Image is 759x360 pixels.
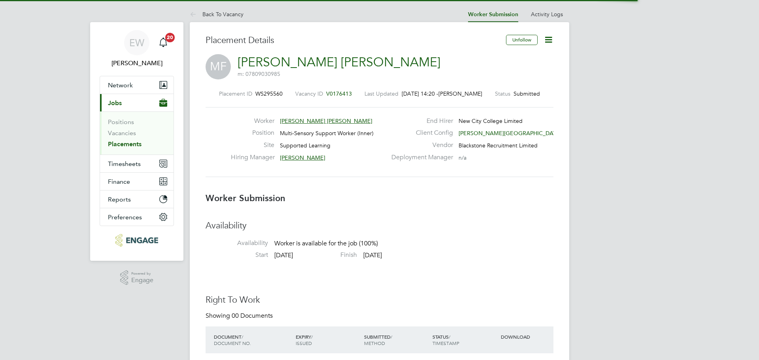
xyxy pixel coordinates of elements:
[108,81,133,89] span: Network
[364,340,385,346] span: METHOD
[311,334,313,340] span: /
[499,330,553,344] div: DOWNLOAD
[100,94,174,111] button: Jobs
[231,141,274,149] label: Site
[459,154,466,161] span: n/a
[131,270,153,277] span: Powered by
[108,213,142,221] span: Preferences
[432,340,459,346] span: TIMESTAMP
[108,196,131,203] span: Reports
[100,111,174,155] div: Jobs
[274,239,378,247] span: Worker is available for the job (100%)
[387,117,453,125] label: End Hirer
[90,22,183,261] nav: Main navigation
[430,330,499,350] div: STATUS
[100,30,174,68] a: EW[PERSON_NAME]
[531,11,563,18] a: Activity Logs
[296,340,312,346] span: ISSUED
[280,142,330,149] span: Supported Learning
[238,55,440,70] a: [PERSON_NAME] [PERSON_NAME]
[108,99,122,107] span: Jobs
[206,193,285,204] b: Worker Submission
[206,35,500,46] h3: Placement Details
[468,11,518,18] a: Worker Submission
[387,141,453,149] label: Vendor
[108,140,142,148] a: Placements
[190,11,244,18] a: Back To Vacancy
[206,251,268,259] label: Start
[280,130,374,137] span: Multi-Sensory Support Worker (Inner)
[129,38,144,48] span: EW
[155,30,171,55] a: 20
[459,130,561,137] span: [PERSON_NAME][GEOGRAPHIC_DATA]
[280,117,372,124] span: [PERSON_NAME] [PERSON_NAME]
[100,58,174,68] span: Ella Wratten
[364,90,398,97] label: Last Updated
[120,270,154,285] a: Powered byEngage
[231,117,274,125] label: Worker
[100,234,174,247] a: Go to home page
[100,155,174,172] button: Timesheets
[100,173,174,190] button: Finance
[219,90,252,97] label: Placement ID
[108,160,141,168] span: Timesheets
[506,35,538,45] button: Unfollow
[231,129,274,137] label: Position
[459,117,523,124] span: New City College Limited
[206,239,268,247] label: Availability
[131,277,153,284] span: Engage
[387,129,453,137] label: Client Config
[238,70,280,77] span: m: 07809030985
[232,312,273,320] span: 00 Documents
[231,153,274,162] label: Hiring Manager
[255,90,283,97] span: WS295560
[100,190,174,208] button: Reports
[295,90,323,97] label: Vacancy ID
[495,90,510,97] label: Status
[108,129,136,137] a: Vacancies
[402,90,438,97] span: [DATE] 14:20 -
[362,330,430,350] div: SUBMITTED
[295,251,357,259] label: Finish
[108,178,130,185] span: Finance
[514,90,540,97] span: Submitted
[274,251,293,259] span: [DATE]
[326,90,352,97] span: V0176413
[280,154,325,161] span: [PERSON_NAME]
[100,208,174,226] button: Preferences
[206,294,553,306] h3: Right To Work
[459,142,538,149] span: Blackstone Recruitment Limited
[165,33,175,42] span: 20
[387,153,453,162] label: Deployment Manager
[294,330,362,350] div: EXPIRY
[363,251,382,259] span: [DATE]
[206,312,274,320] div: Showing
[449,334,450,340] span: /
[100,76,174,94] button: Network
[206,220,553,232] h3: Availability
[108,118,134,126] a: Positions
[438,90,482,97] span: [PERSON_NAME]
[206,54,231,79] span: MF
[214,340,251,346] span: DOCUMENT NO.
[242,334,243,340] span: /
[115,234,158,247] img: blackstonerecruitment-logo-retina.png
[212,330,294,350] div: DOCUMENT
[391,334,392,340] span: /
